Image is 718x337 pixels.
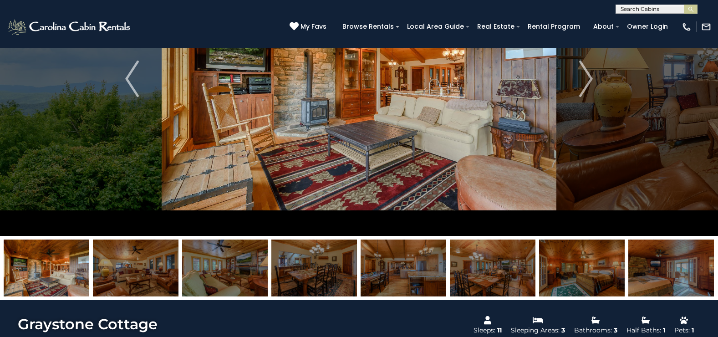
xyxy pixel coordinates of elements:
[622,20,672,34] a: Owner Login
[682,22,692,32] img: phone-regular-white.png
[523,20,585,34] a: Rental Program
[300,22,326,31] span: My Favs
[182,240,268,296] img: 163267444
[4,240,89,296] img: 163267442
[271,240,357,296] img: 163267445
[338,20,398,34] a: Browse Rentals
[402,20,468,34] a: Local Area Guide
[473,20,519,34] a: Real Estate
[450,240,535,296] img: 163267447
[7,18,133,36] img: White-1-2.png
[579,61,593,97] img: arrow
[290,22,329,32] a: My Favs
[93,240,178,296] img: 163267443
[361,240,446,296] img: 163267446
[589,20,618,34] a: About
[125,61,139,97] img: arrow
[701,22,711,32] img: mail-regular-white.png
[628,240,714,296] img: 163267449
[539,240,625,296] img: 163267448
